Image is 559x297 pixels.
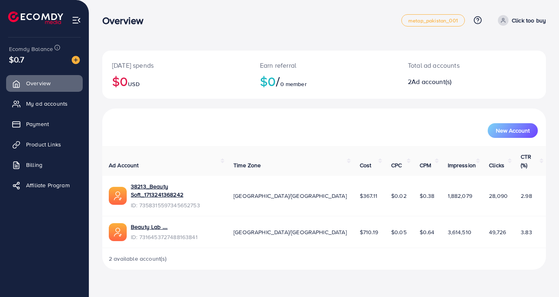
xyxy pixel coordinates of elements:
[6,75,83,91] a: Overview
[9,45,53,53] span: Ecomdy Balance
[521,228,532,236] span: 3.83
[360,192,377,200] span: $367.11
[391,228,407,236] span: $0.05
[401,14,465,27] a: metap_pakistan_001
[26,79,51,87] span: Overview
[102,15,150,27] h3: Overview
[109,223,127,241] img: ic-ads-acc.e4c84228.svg
[26,100,68,108] span: My ad accounts
[233,161,261,169] span: Time Zone
[109,187,127,205] img: ic-ads-acc.e4c84228.svg
[408,60,499,70] p: Total ad accounts
[8,11,63,24] img: logo
[489,192,508,200] span: 28,090
[128,80,139,88] span: USD
[26,120,49,128] span: Payment
[72,16,81,25] img: menu
[6,116,83,132] a: Payment
[489,228,506,236] span: 49,726
[112,60,240,70] p: [DATE] spends
[26,140,61,148] span: Product Links
[448,192,472,200] span: 1,882,079
[72,56,80,64] img: image
[408,78,499,86] h2: 2
[420,228,435,236] span: $0.64
[260,73,388,89] h2: $0
[6,136,83,153] a: Product Links
[6,157,83,173] a: Billing
[9,53,24,65] span: $0.7
[495,15,546,26] a: Click too buy
[131,223,198,231] a: Beauty Lab ....
[131,182,220,199] a: 38213_Beauty Soft_1713241368242
[26,161,42,169] span: Billing
[420,192,435,200] span: $0.38
[521,153,531,169] span: CTR (%)
[420,161,431,169] span: CPM
[109,161,139,169] span: Ad Account
[512,16,546,25] p: Click too buy
[112,73,240,89] h2: $0
[488,123,538,138] button: New Account
[391,161,402,169] span: CPC
[412,77,451,86] span: Ad account(s)
[233,192,347,200] span: [GEOGRAPHIC_DATA]/[GEOGRAPHIC_DATA]
[391,192,407,200] span: $0.02
[109,255,167,263] span: 2 available account(s)
[26,181,70,189] span: Affiliate Program
[496,128,530,133] span: New Account
[448,228,471,236] span: 3,614,510
[360,228,378,236] span: $710.19
[6,95,83,112] a: My ad accounts
[131,233,198,241] span: ID: 7316453727488163841
[360,161,372,169] span: Cost
[521,192,532,200] span: 2.98
[448,161,476,169] span: Impression
[260,60,388,70] p: Earn referral
[408,18,458,23] span: metap_pakistan_001
[280,80,307,88] span: 0 member
[6,177,83,193] a: Affiliate Program
[233,228,347,236] span: [GEOGRAPHIC_DATA]/[GEOGRAPHIC_DATA]
[489,161,504,169] span: Clicks
[276,72,280,91] span: /
[131,201,220,209] span: ID: 7358315597345652753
